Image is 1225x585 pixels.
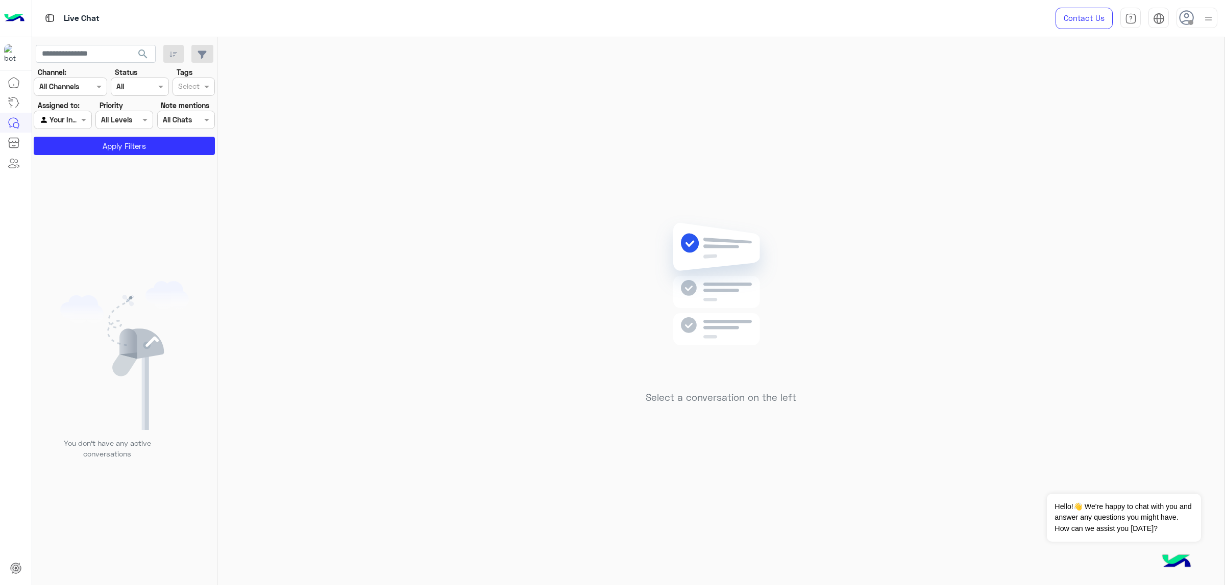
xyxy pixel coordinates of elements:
p: You don’t have any active conversations [56,438,159,460]
label: Status [115,67,137,78]
img: 1403182699927242 [4,44,22,63]
button: search [131,45,156,67]
button: Apply Filters [34,137,215,155]
span: Hello!👋 We're happy to chat with you and answer any questions you might have. How can we assist y... [1047,494,1200,542]
label: Assigned to: [38,100,80,111]
span: search [137,48,149,60]
label: Priority [100,100,123,111]
img: tab [1153,13,1165,24]
img: profile [1202,12,1215,25]
label: Tags [177,67,192,78]
img: hulul-logo.png [1159,544,1194,580]
label: Channel: [38,67,66,78]
img: empty users [60,281,189,430]
p: Live Chat [64,12,100,26]
div: Select [177,81,200,94]
img: Logo [4,8,24,29]
h5: Select a conversation on the left [646,392,796,403]
img: tab [43,12,56,24]
img: tab [1125,13,1137,24]
label: Note mentions [161,100,209,111]
img: no messages [647,215,795,384]
a: Contact Us [1056,8,1113,29]
a: tab [1120,8,1141,29]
